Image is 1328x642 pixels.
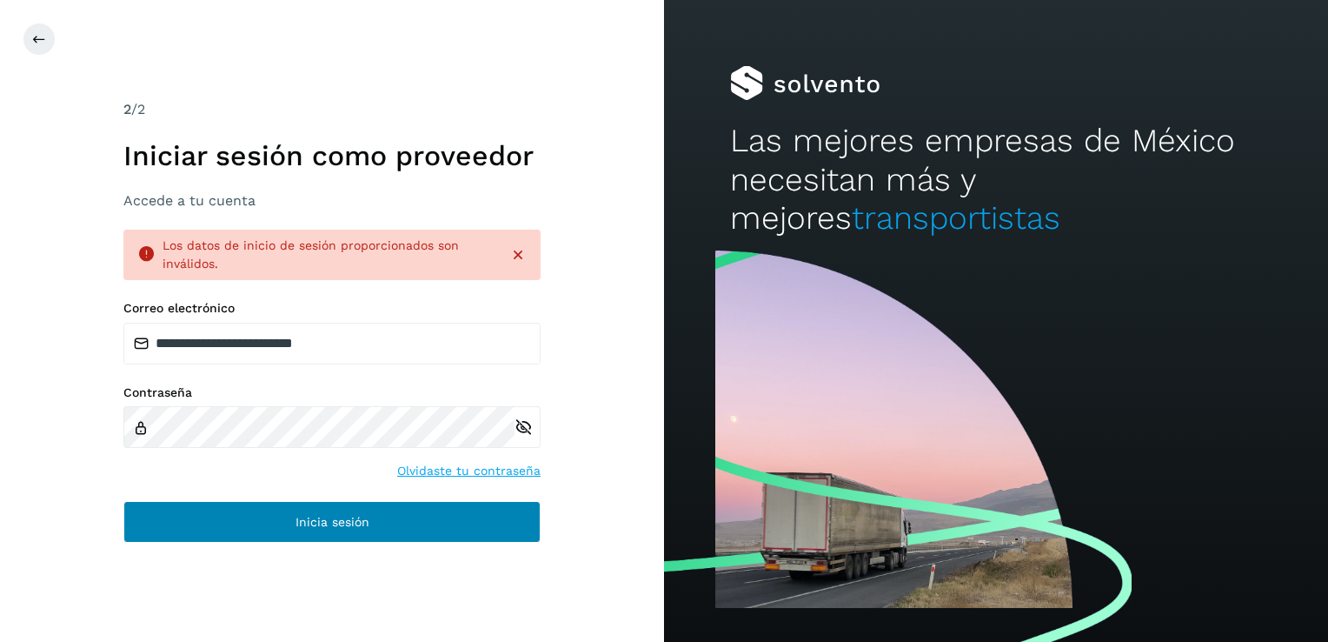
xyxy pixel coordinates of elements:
[123,501,541,543] button: Inicia sesión
[163,237,495,273] div: Los datos de inicio de sesión proporcionados son inválidos.
[730,122,1261,237] h2: Las mejores empresas de México necesitan más y mejores
[123,385,541,400] label: Contraseña
[123,101,131,117] span: 2
[123,99,541,120] div: /2
[295,516,369,528] span: Inicia sesión
[123,192,541,209] h3: Accede a tu cuenta
[852,199,1060,237] span: transportistas
[123,301,541,316] label: Correo electrónico
[123,139,541,172] h1: Iniciar sesión como proveedor
[397,462,541,480] a: Olvidaste tu contraseña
